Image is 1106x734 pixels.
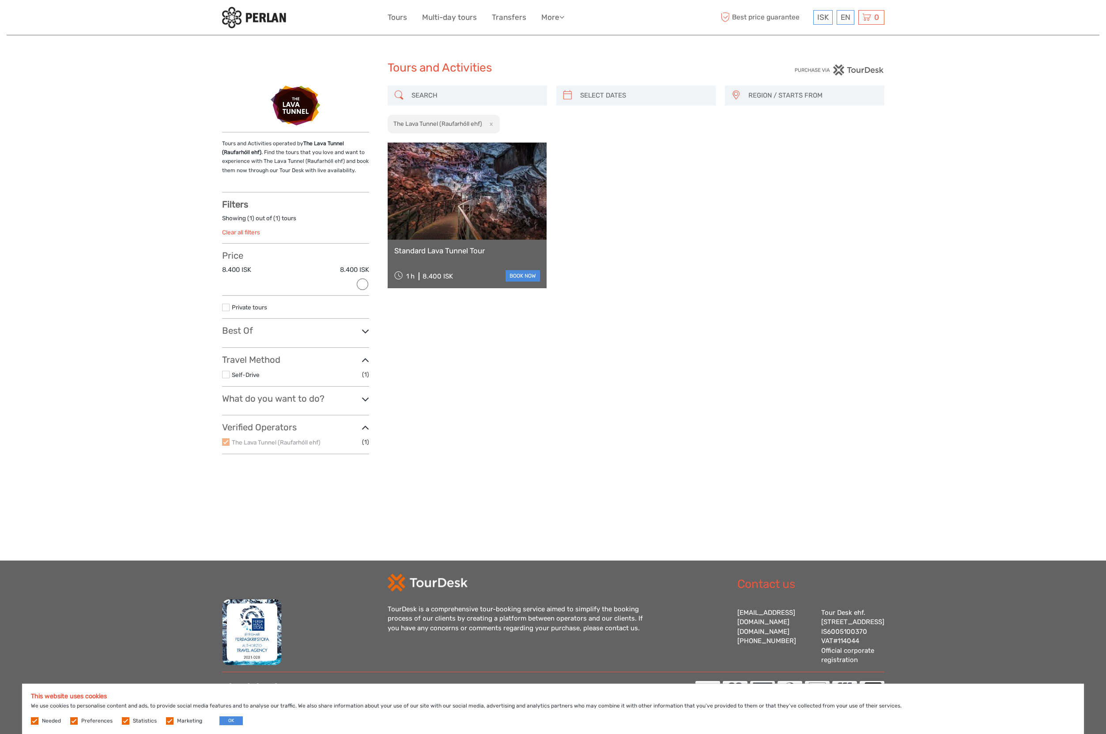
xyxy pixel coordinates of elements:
p: © [DATE] - [DATE] Tourdesk. All Rights Reserved. [222,681,374,715]
a: Standard Lava Tunnel Tour [394,246,540,255]
a: The Lava Tunnel (Raufarhóll ehf) [232,439,321,446]
h3: What do you want to do? [222,393,369,404]
strong: Filters [222,199,248,210]
label: Statistics [133,717,157,725]
a: Private tours [232,304,267,311]
img: PurchaseViaTourDesk.png [794,64,884,75]
h2: Contact us [737,577,884,591]
a: Transfers [492,11,526,24]
input: SEARCH [408,88,543,103]
div: We use cookies to personalise content and ads, to provide social media features and to analyse ou... [22,684,1084,734]
img: fms.png [222,599,282,665]
h5: This website uses cookies [31,693,1075,700]
h2: The Lava Tunnel (Raufarhóll ehf) [393,120,482,127]
img: 288-6a22670a-0f57-43d8-a107-52fbc9b92f2c_logo_small.jpg [222,7,286,28]
span: 1 h [406,272,415,280]
button: OK [219,716,243,725]
span: (1) [362,369,369,380]
p: We're away right now. Please check back later! [12,15,100,23]
label: 8.400 ISK [222,265,251,275]
button: REGION / STARTS FROM [744,88,880,103]
input: SELECT DATES [577,88,711,103]
label: 1 [276,214,278,222]
h3: Travel Method [222,354,369,365]
label: 8.400 ISK [340,265,369,275]
strong: The Lava Tunnel (Raufarhóll ehf) [222,140,344,155]
a: Official corporate registration [821,647,874,664]
a: More [541,11,564,24]
label: 1 [249,214,252,222]
a: Tours [388,11,407,24]
a: Self-Drive [232,371,260,378]
p: Tours and Activities operated by . Find the tours that you love and want to experience with The L... [222,139,369,175]
a: Multi-day tours [422,11,477,24]
span: 0 [873,13,880,22]
div: TourDesk is a comprehensive tour-booking service aimed to simplify the booking process of our cli... [388,605,653,633]
button: x [483,119,495,128]
a: [DOMAIN_NAME] [737,628,789,636]
label: Preferences [81,717,113,725]
a: Clear all filters [222,229,260,236]
div: Showing ( ) out of ( ) tours [222,214,369,228]
div: [EMAIL_ADDRESS][DOMAIN_NAME] [PHONE_NUMBER] [737,608,812,665]
button: Open LiveChat chat widget [102,14,112,24]
label: Needed [42,717,61,725]
img: td-logo-white.png [388,574,468,591]
div: Tour Desk ehf. [STREET_ADDRESS] IS6005100370 VAT#114044 [821,608,884,665]
label: Marketing [177,717,202,725]
div: EN [837,10,854,25]
img: 1194-1_logo_thumbnail.png [271,86,320,125]
a: book now [506,270,540,282]
div: 8.400 ISK [423,272,453,280]
h3: Price [222,250,369,261]
span: (1) [362,437,369,447]
span: Best price guarantee [719,10,811,25]
h1: Tours and Activities [388,61,719,75]
h3: Verified Operators [222,422,369,433]
img: accepted cards [695,681,884,695]
span: ISK [817,13,829,22]
h3: Best Of [222,325,369,336]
